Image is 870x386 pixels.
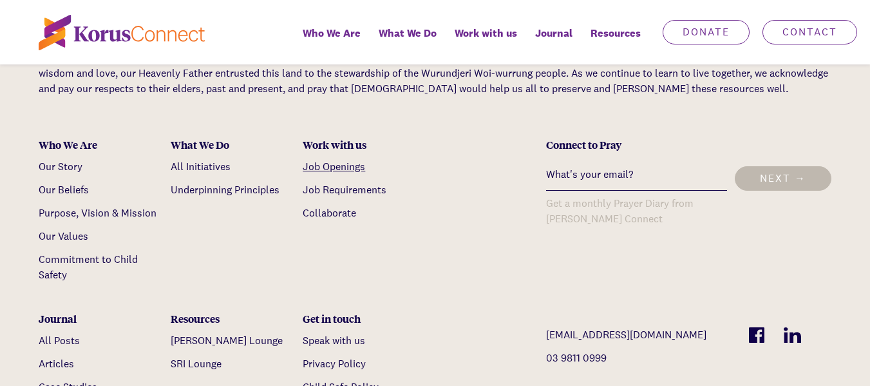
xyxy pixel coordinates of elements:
[546,351,730,366] a: 03 9811 0999
[749,327,764,343] img: korus-connect%2F7aa9a0cf-4548-496b-860a-2e4b38e92edf_facebook-solid.svg
[39,138,161,151] div: Who We Are
[303,334,365,347] a: Speak with us
[370,18,446,64] a: What We Do
[784,327,800,343] img: korus-connect%2Fc96f9f60-ed9e-41d2-990d-bd8843dbdb54_linkedin-solid.svg
[39,15,205,50] img: korus-connect%2Fc5177985-88d5-491d-9cd7-4a1febad1357_logo.svg
[546,138,831,151] div: Connect to Pray
[303,312,425,325] div: Get in touch
[303,206,356,220] a: Collaborate
[39,183,89,197] a: Our Beliefs
[294,18,370,64] a: Who We Are
[762,20,857,44] a: Contact
[546,196,727,227] div: Get a monthly Prayer Diary from [PERSON_NAME] Connect
[582,18,650,64] div: Resources
[735,166,831,191] button: Next →
[39,253,138,282] a: Commitment to Child Safety
[526,18,582,64] a: Journal
[379,24,437,43] span: What We Do
[39,50,831,97] p: As we gather in the presence of our creator [DEMOGRAPHIC_DATA], [PERSON_NAME] Connect acknowledge...
[39,357,74,371] a: Articles
[663,20,750,44] a: Donate
[171,160,231,173] a: All Initiatives
[171,357,222,371] a: SRI Lounge
[39,160,82,173] a: Our Story
[303,138,425,151] div: Work with us
[546,327,730,343] a: [EMAIL_ADDRESS][DOMAIN_NAME]
[546,159,727,191] input: What's your email?
[171,183,279,197] a: Underpinning Principles
[39,229,88,243] a: Our Values
[171,138,293,151] div: What We Do
[39,312,161,325] div: Journal
[303,24,361,43] span: Who We Are
[303,160,365,173] a: Job Openings
[446,18,526,64] a: Work with us
[455,24,517,43] span: Work with us
[171,312,293,325] div: Resources
[39,206,156,220] a: Purpose, Vision & Mission
[303,357,366,371] a: Privacy Policy
[39,334,80,347] a: All Posts
[535,24,572,43] span: Journal
[171,334,283,347] a: [PERSON_NAME] Lounge
[303,183,386,197] a: Job Requirements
